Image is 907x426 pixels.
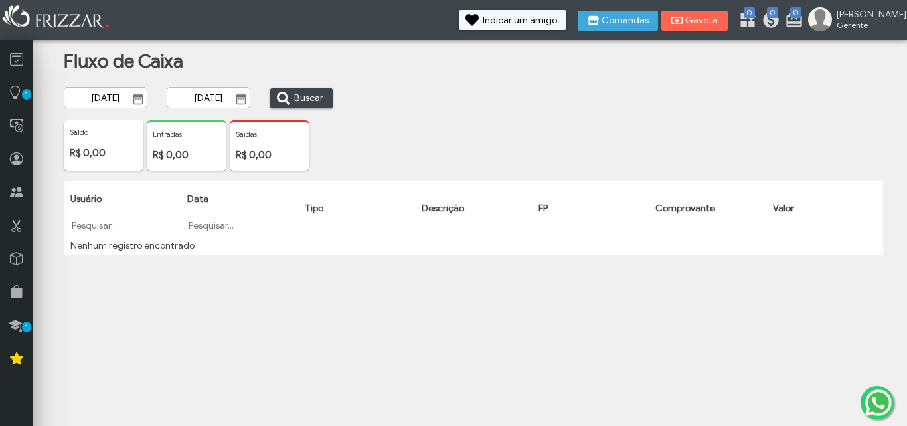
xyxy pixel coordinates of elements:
a: 0 [738,11,752,32]
input: Data Final [167,87,250,108]
td: Nenhum registro encontrado [64,236,883,255]
span: 1 [22,322,31,332]
span: Descrição [422,203,464,214]
span: Comandas [602,16,649,25]
span: 1 [22,89,31,100]
span: Usuário [70,193,102,205]
span: 0 [744,7,755,18]
p: R$ 0,00 [236,149,303,161]
button: Indicar um amigo [459,10,566,30]
span: 0 [767,7,778,18]
span: Valor [773,203,794,214]
p: Saidas [236,130,303,139]
button: Buscar [270,88,333,108]
span: Indicar um amigo [483,16,557,25]
th: Comprovante [649,181,766,236]
img: whatsapp.png [863,387,894,419]
th: Usuário [64,181,181,236]
span: Gerente [837,20,896,30]
button: Comandas [578,11,658,31]
span: Tipo [305,203,323,214]
span: 0 [790,7,801,18]
p: R$ 0,00 [70,147,137,159]
span: [PERSON_NAME] [837,9,896,20]
span: Buscar [294,88,323,108]
th: Tipo [298,181,415,236]
button: Gaveta [661,11,728,31]
p: Entradas [153,130,220,139]
input: Data Inicial [64,87,147,108]
span: Gaveta [685,16,718,25]
button: Show Calendar [129,92,147,106]
input: Pesquisar... [70,219,174,232]
p: Saldo [70,128,137,137]
a: 0 [762,11,775,32]
p: R$ 0,00 [153,149,220,161]
input: Pesquisar... [187,219,291,232]
span: FP [538,203,548,214]
a: 0 [785,11,798,32]
th: Descrição [415,181,532,236]
th: Data [181,181,297,236]
a: [PERSON_NAME] Gerente [808,7,900,34]
h1: Fluxo de Caixa [64,50,321,73]
span: Data [187,193,208,205]
button: Show Calendar [232,92,250,106]
th: Valor [766,181,883,236]
th: FP [532,181,649,236]
span: Comprovante [655,203,715,214]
